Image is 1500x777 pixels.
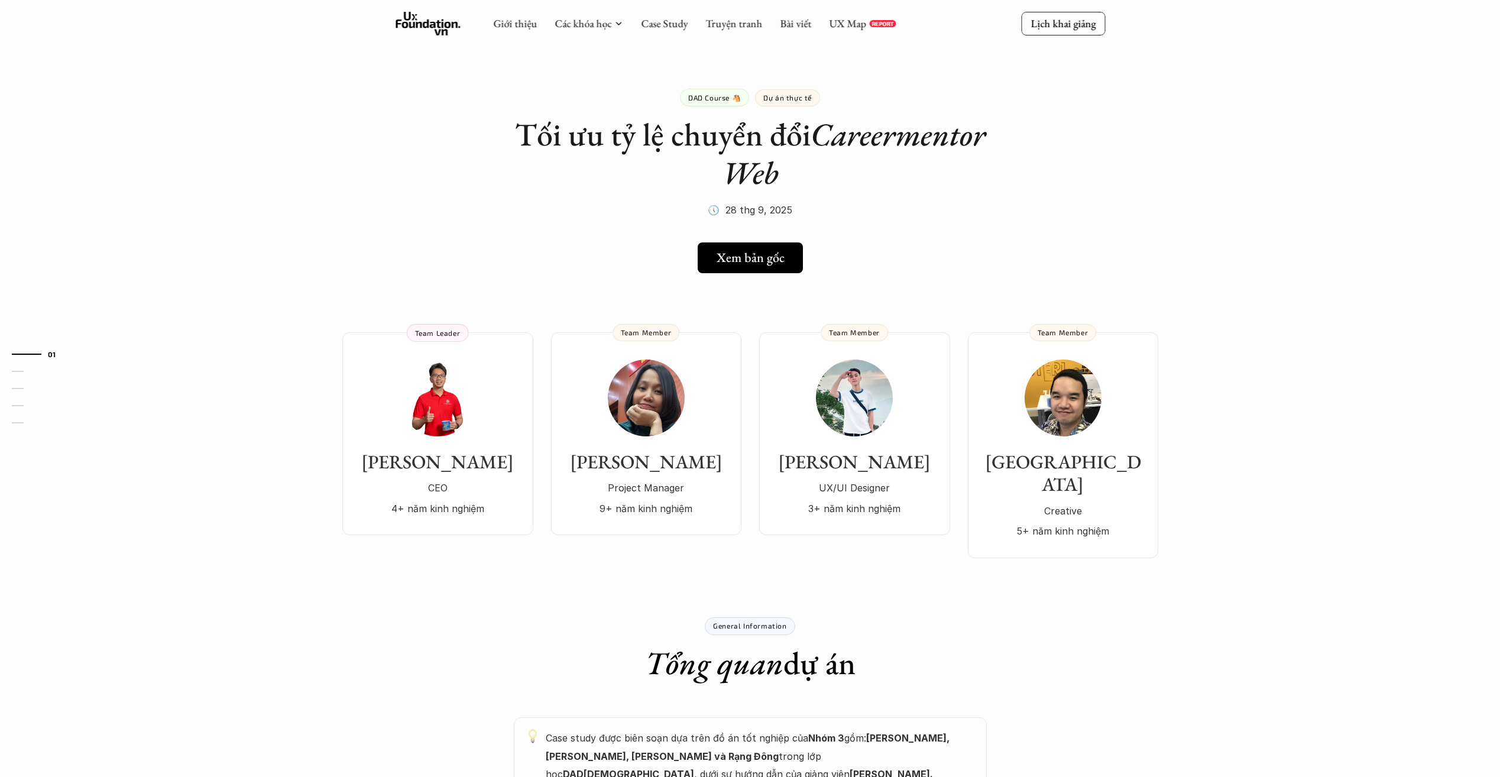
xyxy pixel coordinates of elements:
a: 01 [12,347,68,361]
p: REPORT [872,20,893,27]
p: Team Member [829,328,880,336]
strong: [PERSON_NAME], [PERSON_NAME], [PERSON_NAME] và Rạng Đông [546,732,952,762]
h3: [GEOGRAPHIC_DATA] [980,451,1146,496]
p: 🕔 28 thg 9, 2025 [708,201,792,219]
em: Careermentor Web [722,114,993,193]
p: Creative [980,502,1146,520]
p: CEO [354,479,521,497]
a: Case Study [641,17,688,30]
a: Xem bản gốc [698,242,803,273]
p: Team Member [621,328,672,336]
em: Tổng quan [645,642,783,684]
h1: dự án [645,644,856,682]
p: General Information [713,621,786,630]
h3: [PERSON_NAME] [771,451,938,473]
p: 9+ năm kinh nghiệm [563,500,730,517]
p: Lịch khai giảng [1031,17,1096,30]
p: Team Member [1038,328,1088,336]
p: 3+ năm kinh nghiệm [771,500,938,517]
strong: 01 [48,350,56,358]
a: Truyện tranh [705,17,762,30]
p: Dự án thực tế [763,93,812,102]
h3: [PERSON_NAME] [354,451,521,473]
strong: Nhóm 3 [808,732,844,744]
p: DAD Course 🐴 [688,93,741,102]
a: Lịch khai giảng [1021,12,1105,35]
p: 4+ năm kinh nghiệm [354,500,521,517]
h5: Xem bản gốc [717,250,785,266]
a: Giới thiệu [493,17,537,30]
h1: Tối ưu tỷ lệ chuyển đổi [514,115,987,192]
p: Project Manager [563,479,730,497]
p: Team Leader [415,329,461,337]
a: [PERSON_NAME]Project Manager9+ năm kinh nghiệmTeam Member [551,332,741,535]
p: UX/UI Designer [771,479,938,497]
p: 5+ năm kinh nghiệm [980,522,1146,540]
a: UX Map [829,17,866,30]
a: Các khóa học [555,17,611,30]
a: REPORT [869,20,896,27]
h3: [PERSON_NAME] [563,451,730,473]
a: Bài viết [780,17,811,30]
